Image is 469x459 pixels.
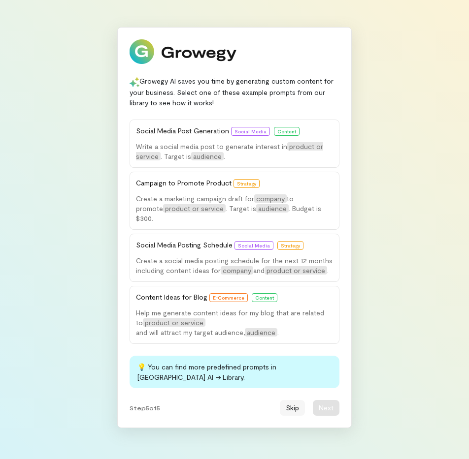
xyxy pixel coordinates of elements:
span: company [254,194,287,203]
span: and will attract my target audience, [136,328,245,337]
span: Social Media [238,243,270,248]
span: product or service [265,266,327,275]
span: Strategy [237,181,256,186]
span: Social Media [234,128,267,134]
span: . [277,328,279,337]
span: . [327,266,329,275]
span: product or service [143,318,205,327]
span: Create a marketing campaign draft for [136,194,254,203]
span: company [221,266,253,275]
span: Growegy AI saves you time by generating custom content for your business. Select one of these exa... [130,77,334,107]
span: and [253,266,265,275]
span: Content Ideas for Blog [136,293,277,301]
span: E-Commerce [213,295,244,301]
span: Social Media Post Generation [136,126,300,135]
span: Content [277,128,296,134]
button: Skip [280,400,305,416]
button: Next [313,400,339,416]
span: . Target is [161,152,191,160]
span: Campaign to Promote Product [136,179,260,187]
span: Social Media Posting Schedule [136,241,303,249]
span: product or service [163,204,226,213]
span: . [224,152,225,160]
span: audience [256,204,289,213]
button: Social Media Posting Schedule Social MediaStrategyCreate a social media posting schedule for the ... [130,234,339,282]
span: audience [245,328,277,337]
span: Content [255,295,274,301]
span: . Budget is $300. [136,204,321,222]
span: product or service [136,142,323,160]
span: audience [191,152,224,160]
span: Help me generate content ideas for my blog that are related to [136,308,324,327]
button: Social Media Post Generation Social MediaContentWrite a social media post to generate interest in... [130,120,339,168]
img: Growegy logo [130,39,237,64]
span: Write a social media post to generate interest in [136,142,287,151]
span: Step 5 of 5 [130,404,160,412]
span: Create a social media posting schedule for the next 12 months including content ideas for [136,256,333,275]
div: 💡 You can find more predefined prompts in [GEOGRAPHIC_DATA] AI → Library. [130,356,339,388]
button: Content Ideas for Blog E-CommerceContentHelp me generate content ideas for my blog that are relat... [130,286,339,344]
button: Campaign to Promote Product StrategyCreate a marketing campaign draft forcompanyto promoteproduct... [130,172,339,230]
span: Strategy [281,243,300,248]
span: to promote [136,194,294,213]
span: . Target is [226,204,256,213]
